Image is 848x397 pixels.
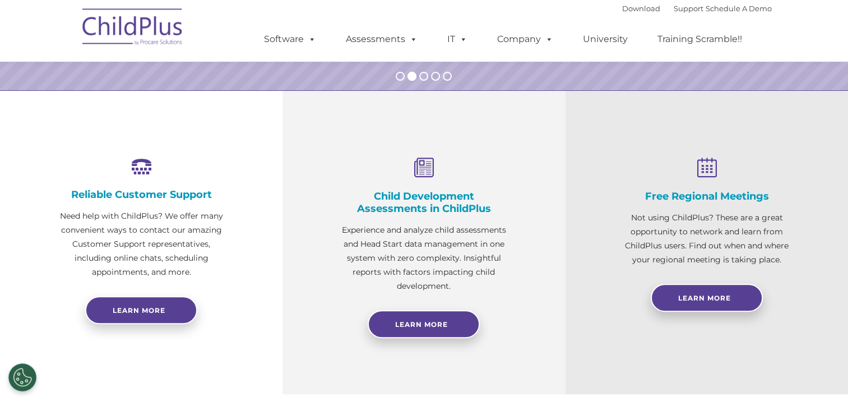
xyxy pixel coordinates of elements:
a: IT [436,28,479,50]
a: Software [253,28,327,50]
span: Learn More [678,294,731,302]
span: Learn More [395,320,448,329]
p: Not using ChildPlus? These are a great opportunity to network and learn from ChildPlus users. Fin... [622,211,792,267]
a: Learn More [651,284,763,312]
p: Experience and analyze child assessments and Head Start data management in one system with zero c... [339,223,509,293]
a: Schedule A Demo [706,4,772,13]
span: Phone number [156,120,203,128]
h4: Reliable Customer Support [56,188,226,201]
a: Training Scramble!! [646,28,753,50]
h4: Child Development Assessments in ChildPlus [339,190,509,215]
font: | [622,4,772,13]
a: Learn More [368,310,480,338]
a: Company [486,28,564,50]
a: Assessments [335,28,429,50]
h4: Free Regional Meetings [622,190,792,202]
span: Last name [156,74,190,82]
a: Download [622,4,660,13]
img: ChildPlus by Procare Solutions [77,1,189,57]
button: Cookies Settings [8,363,36,391]
a: Support [674,4,703,13]
p: Need help with ChildPlus? We offer many convenient ways to contact our amazing Customer Support r... [56,209,226,279]
a: University [572,28,639,50]
span: Learn more [113,306,165,315]
a: Learn more [85,296,197,324]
